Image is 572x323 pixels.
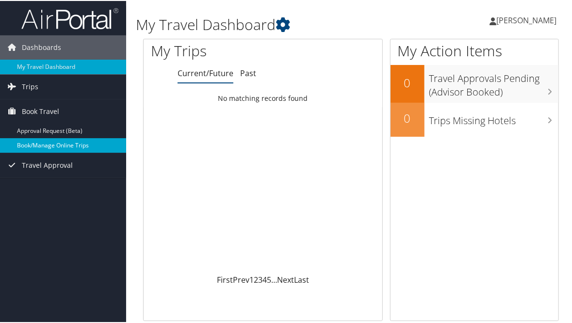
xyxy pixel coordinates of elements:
[144,89,382,106] td: No matching records found
[490,5,566,34] a: [PERSON_NAME]
[294,274,309,284] a: Last
[249,274,254,284] a: 1
[391,109,425,126] h2: 0
[254,274,258,284] a: 2
[429,108,558,127] h3: Trips Missing Hotels
[391,102,558,136] a: 0Trips Missing Hotels
[22,34,61,59] span: Dashboards
[136,14,423,34] h1: My Travel Dashboard
[391,40,558,60] h1: My Action Items
[391,74,425,90] h2: 0
[258,274,262,284] a: 3
[277,274,294,284] a: Next
[22,74,38,98] span: Trips
[496,14,556,25] span: [PERSON_NAME]
[22,98,59,123] span: Book Travel
[271,274,277,284] span: …
[21,6,118,29] img: airportal-logo.png
[240,67,256,78] a: Past
[267,274,271,284] a: 5
[178,67,233,78] a: Current/Future
[217,274,233,284] a: First
[151,40,276,60] h1: My Trips
[429,66,558,98] h3: Travel Approvals Pending (Advisor Booked)
[391,64,558,101] a: 0Travel Approvals Pending (Advisor Booked)
[233,274,249,284] a: Prev
[262,274,267,284] a: 4
[22,152,73,177] span: Travel Approval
